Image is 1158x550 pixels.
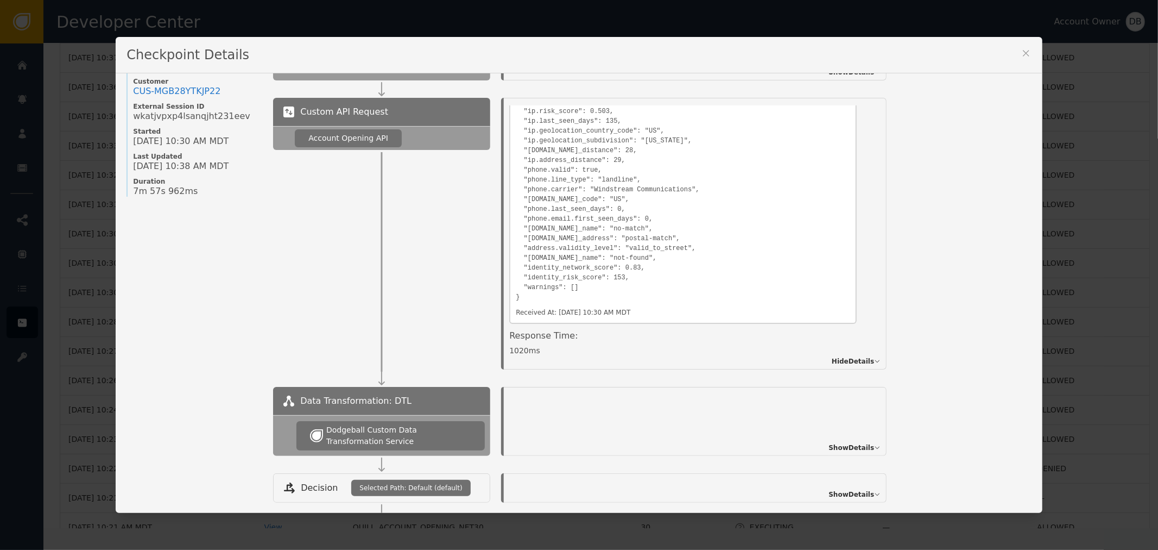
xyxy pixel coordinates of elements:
[133,177,262,186] span: Duration
[359,483,462,493] span: Selected Path: Default (default)
[133,152,262,161] span: Last Updated
[133,86,220,97] a: CUS-MGB28YTKJP22
[300,395,412,408] span: Data Transformation: DTL
[828,443,874,453] span: Show Details
[133,186,198,197] span: 7m 57s 962ms
[133,102,262,111] span: External Session ID
[116,37,1042,73] div: Checkpoint Details
[300,105,388,118] span: Custom API Request
[509,345,857,357] div: 1020 ms
[133,111,250,122] span: wkatjvpxp4lsanqjht231eev
[133,77,262,86] span: Customer
[516,16,850,302] pre: { "email.valid": true, "email.first_seen_days": 3417, "[DOMAIN_NAME]_disposable": false, "email.d...
[832,357,874,366] span: Hide Details
[828,490,874,499] span: Show Details
[516,308,630,317] div: Received At: [DATE] 10:30 AM MDT
[326,424,471,447] div: Dodgeball Custom Data Transformation Service
[133,136,229,147] span: [DATE] 10:30 AM MDT
[308,133,388,144] div: Account Opening API
[133,127,262,136] span: Started
[133,161,229,172] span: [DATE] 10:38 AM MDT
[133,86,220,97] div: CUS- MGB28YTKJP22
[509,329,857,345] div: Response Time:
[301,482,338,495] span: Decision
